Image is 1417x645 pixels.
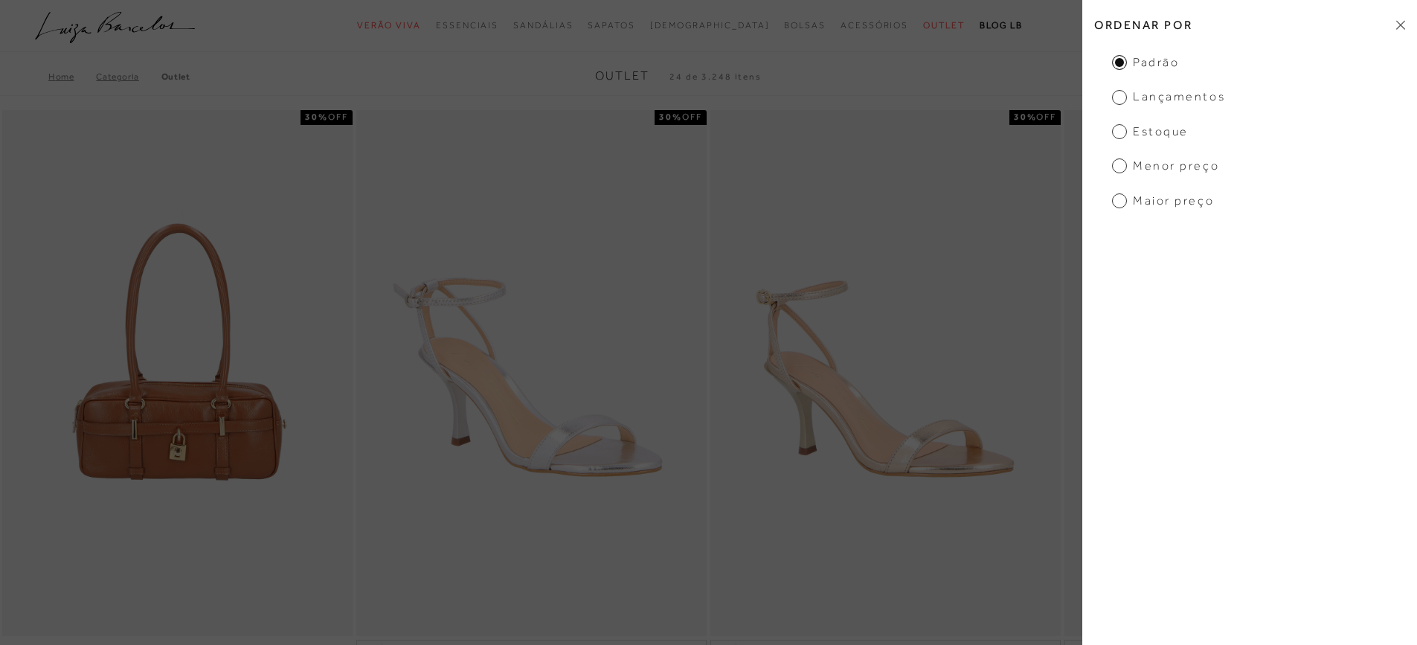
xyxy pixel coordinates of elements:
[923,20,965,31] span: Outlet
[682,112,702,122] span: OFF
[712,112,1059,634] a: SANDÁLIA DE TIRAS FINAS METALIZADA DOURADA E SALTO ALTO FINO SANDÁLIA DE TIRAS FINAS METALIZADA D...
[712,112,1059,634] img: SANDÁLIA DE TIRAS FINAS METALIZADA DOURADA E SALTO ALTO FINO
[669,71,762,82] span: 24 de 3.248 itens
[650,20,770,31] span: [DEMOGRAPHIC_DATA]
[1014,112,1037,122] strong: 30%
[48,71,96,82] a: Home
[328,112,348,122] span: OFF
[358,112,705,634] img: SANDÁLIA DE TIRAS FINAS METALIZADA PRATA E SALTO ALTO FINO
[1036,112,1056,122] span: OFF
[357,20,421,31] span: Verão Viva
[358,112,705,634] a: SANDÁLIA DE TIRAS FINAS METALIZADA PRATA E SALTO ALTO FINO SANDÁLIA DE TIRAS FINAS METALIZADA PRA...
[784,20,826,31] span: Bolsas
[588,12,634,39] a: categoryNavScreenReaderText
[650,12,770,39] a: noSubCategoriesText
[841,12,908,39] a: categoryNavScreenReaderText
[1066,112,1413,634] a: SANDÁLIA SALTO ALTO MULTITIRAS ROLOTÊ DOURADO SANDÁLIA SALTO ALTO MULTITIRAS ROLOTÊ DOURADO
[4,112,351,634] img: BOLSA RETANGULAR COM ALÇAS ALONGADAS EM COURO CARAMELO MÉDIA
[436,12,498,39] a: categoryNavScreenReaderText
[1112,158,1219,174] span: Menor preço
[659,112,682,122] strong: 30%
[436,20,498,31] span: Essenciais
[1112,193,1214,209] span: Maior preço
[1082,7,1417,42] h2: Ordenar por
[513,12,573,39] a: categoryNavScreenReaderText
[357,12,421,39] a: categoryNavScreenReaderText
[1112,54,1179,71] span: Padrão
[588,20,634,31] span: Sapatos
[784,12,826,39] a: categoryNavScreenReaderText
[305,112,328,122] strong: 30%
[595,69,649,83] span: Outlet
[4,112,351,634] a: BOLSA RETANGULAR COM ALÇAS ALONGADAS EM COURO CARAMELO MÉDIA BOLSA RETANGULAR COM ALÇAS ALONGADAS...
[923,12,965,39] a: categoryNavScreenReaderText
[161,71,190,82] a: Outlet
[841,20,908,31] span: Acessórios
[1112,123,1189,140] span: Estoque
[980,20,1023,31] span: BLOG LB
[980,12,1023,39] a: BLOG LB
[96,71,161,82] a: Categoria
[1112,89,1225,105] span: Lançamentos
[513,20,573,31] span: Sandálias
[1066,112,1413,634] img: SANDÁLIA SALTO ALTO MULTITIRAS ROLOTÊ DOURADO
